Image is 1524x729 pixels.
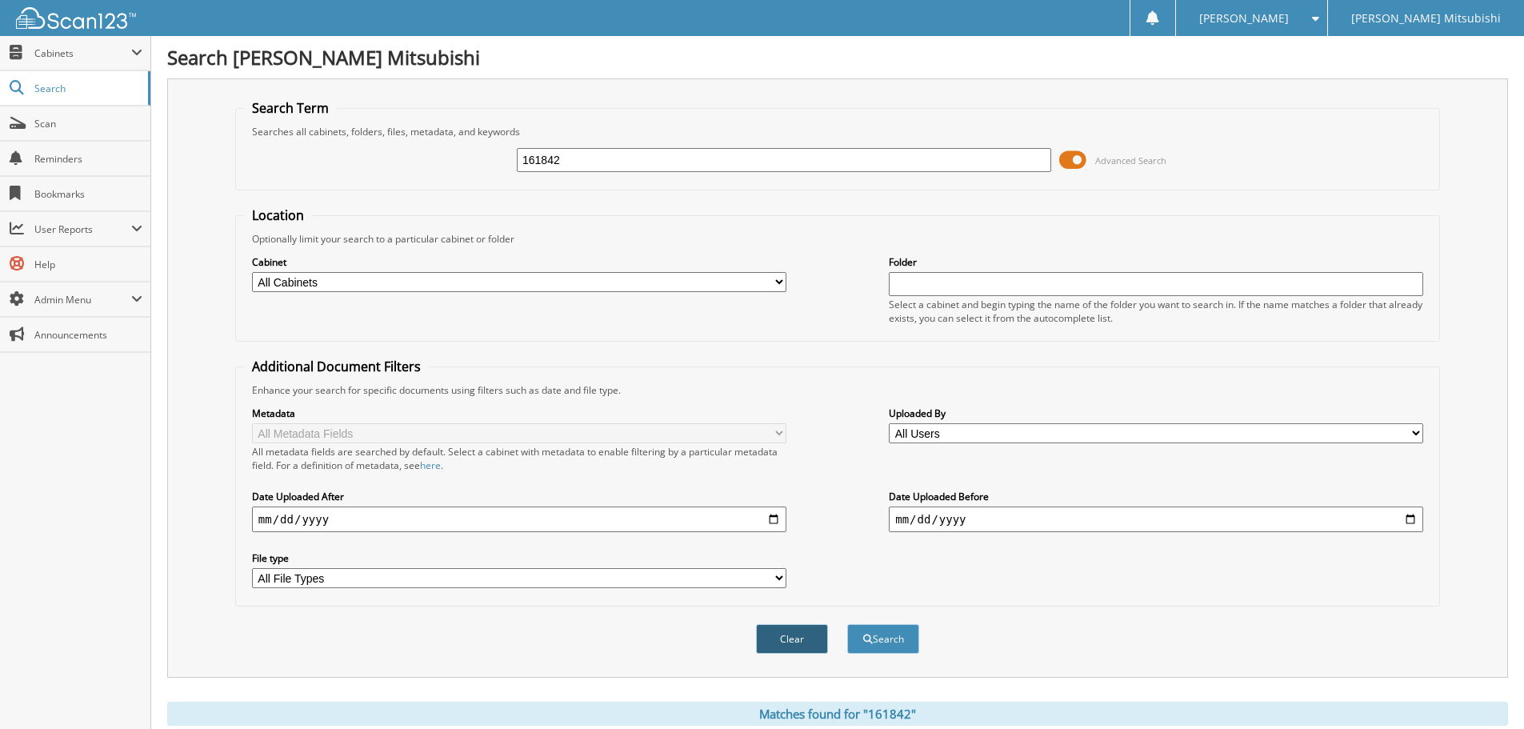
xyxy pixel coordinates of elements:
[34,82,140,95] span: Search
[34,46,131,60] span: Cabinets
[889,255,1423,269] label: Folder
[244,125,1431,138] div: Searches all cabinets, folders, files, metadata, and keywords
[252,255,786,269] label: Cabinet
[889,298,1423,325] div: Select a cabinet and begin typing the name of the folder you want to search in. If the name match...
[34,293,131,306] span: Admin Menu
[34,152,142,166] span: Reminders
[420,459,441,472] a: here
[847,624,919,654] button: Search
[34,222,131,236] span: User Reports
[244,232,1431,246] div: Optionally limit your search to a particular cabinet or folder
[756,624,828,654] button: Clear
[1444,652,1524,729] iframe: Chat Widget
[244,358,429,375] legend: Additional Document Filters
[889,507,1423,532] input: end
[167,702,1508,726] div: Matches found for "161842"
[1199,14,1289,23] span: [PERSON_NAME]
[34,258,142,271] span: Help
[1351,14,1501,23] span: [PERSON_NAME] Mitsubishi
[244,383,1431,397] div: Enhance your search for specific documents using filters such as date and file type.
[34,328,142,342] span: Announcements
[252,551,786,565] label: File type
[889,490,1423,503] label: Date Uploaded Before
[244,206,312,224] legend: Location
[252,445,786,472] div: All metadata fields are searched by default. Select a cabinet with metadata to enable filtering b...
[252,507,786,532] input: start
[889,407,1423,420] label: Uploaded By
[252,407,786,420] label: Metadata
[16,7,136,29] img: scan123-logo-white.svg
[252,490,786,503] label: Date Uploaded After
[1095,154,1166,166] span: Advanced Search
[34,187,142,201] span: Bookmarks
[244,99,337,117] legend: Search Term
[167,44,1508,70] h1: Search [PERSON_NAME] Mitsubishi
[34,117,142,130] span: Scan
